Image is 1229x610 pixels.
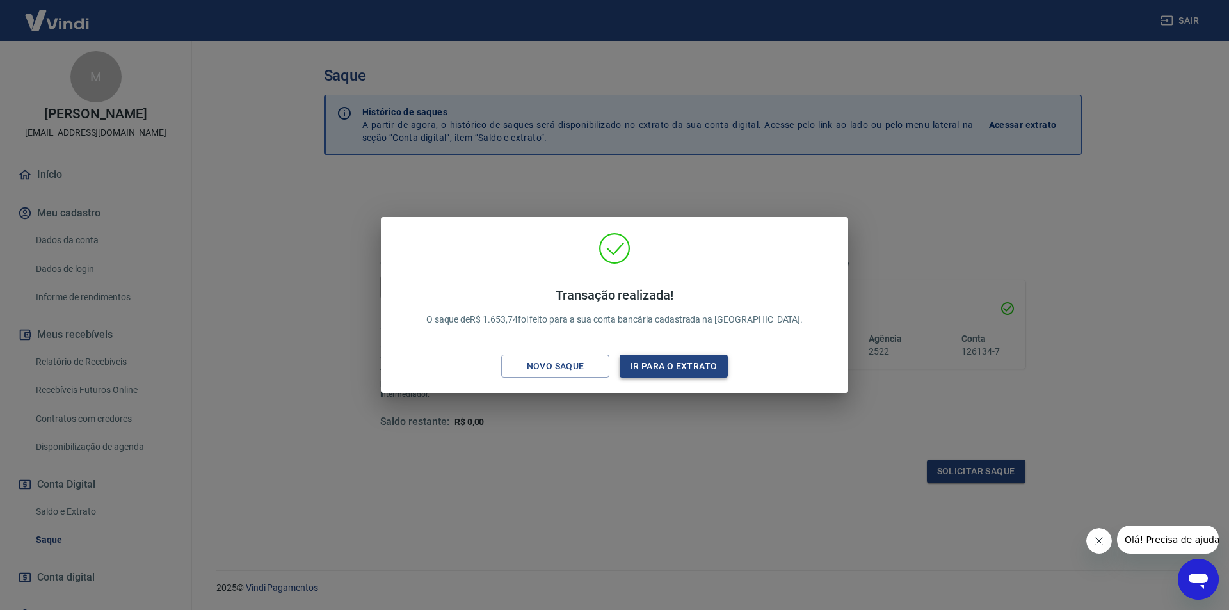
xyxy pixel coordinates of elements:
[501,355,609,378] button: Novo saque
[1086,528,1112,554] iframe: Fechar mensagem
[8,9,108,19] span: Olá! Precisa de ajuda?
[1178,559,1219,600] iframe: Botão para abrir a janela de mensagens
[511,358,600,374] div: Novo saque
[620,355,728,378] button: Ir para o extrato
[426,287,803,303] h4: Transação realizada!
[426,287,803,326] p: O saque de R$ 1.653,74 foi feito para a sua conta bancária cadastrada na [GEOGRAPHIC_DATA].
[1117,526,1219,554] iframe: Mensagem da empresa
